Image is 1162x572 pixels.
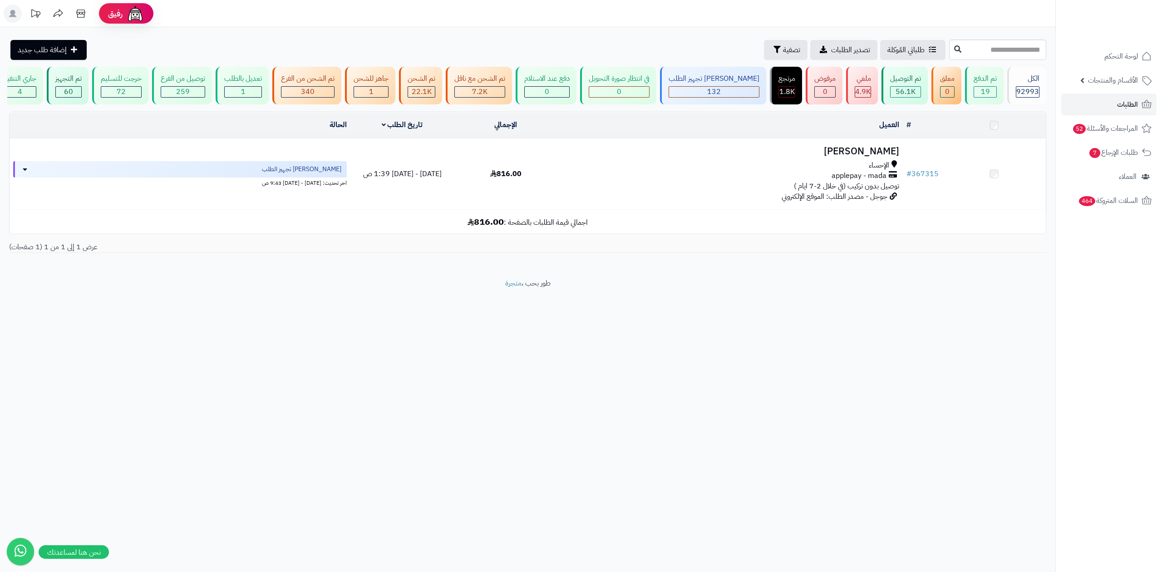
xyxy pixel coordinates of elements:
[896,86,916,97] span: 56.1K
[301,86,315,97] span: 340
[161,87,205,97] div: 259
[56,87,81,97] div: 60
[1078,194,1138,207] span: السلات المتروكة
[281,87,334,97] div: 340
[930,67,963,104] a: معلق 0
[454,74,505,84] div: تم الشحن مع ناقل
[844,67,880,104] a: ملغي 4.9K
[779,86,795,97] span: 1.8K
[18,86,22,97] span: 4
[505,278,522,289] a: متجرة
[879,119,899,130] a: العميل
[3,74,36,84] div: جاري التنفيذ
[241,86,246,97] span: 1
[45,67,90,104] a: تم التجهيز 60
[669,87,759,97] div: 132
[369,86,374,97] span: 1
[412,86,432,97] span: 22.1K
[330,119,347,130] a: الحالة
[1061,190,1157,212] a: السلات المتروكة464
[397,67,444,104] a: تم الشحن 22.1K
[855,87,871,97] div: 4921
[1061,94,1157,115] a: الطلبات
[890,74,921,84] div: تم التوصيل
[855,74,871,84] div: ملغي
[455,87,505,97] div: 7223
[869,160,889,171] span: الإحساء
[4,87,36,97] div: 4
[669,74,759,84] div: [PERSON_NAME] تجهيز الطلب
[10,210,1046,234] td: اجمالي قيمة الطلبات بالصفحة :
[225,87,261,97] div: 1
[794,181,899,192] span: توصيل بدون تركيب (في خلال 2-7 ايام )
[281,74,335,84] div: تم الشحن من الفرع
[768,67,804,104] a: مرتجع 1.8K
[974,87,996,97] div: 19
[940,74,955,84] div: معلق
[468,215,504,228] b: 816.00
[963,67,1005,104] a: تم الدفع 19
[524,74,570,84] div: دفع عند الاستلام
[589,87,649,97] div: 0
[945,86,950,97] span: 0
[262,165,341,174] span: [PERSON_NAME] تجهيز الطلب
[589,74,650,84] div: في انتظار صورة التحويل
[382,119,423,130] a: تاريخ الطلب
[1088,74,1138,87] span: الأقسام والمنتجات
[804,67,844,104] a: مرفوض 0
[494,119,517,130] a: الإجمالي
[974,74,997,84] div: تم الدفع
[490,168,522,179] span: 816.00
[101,87,141,97] div: 72
[880,40,945,60] a: طلباتي المُوكلة
[363,168,442,179] span: [DATE] - [DATE] 1:39 ص
[814,74,836,84] div: مرفوض
[55,74,82,84] div: تم التجهيز
[1061,142,1157,163] a: طلبات الإرجاع7
[101,74,142,84] div: خرجت للتسليم
[1073,124,1086,134] span: 52
[24,5,47,25] a: تحديثات المنصة
[525,87,569,97] div: 0
[343,67,397,104] a: جاهز للشحن 1
[1061,45,1157,67] a: لوحة التحكم
[778,74,795,84] div: مرتجع
[1061,118,1157,139] a: المراجعات والأسئلة52
[617,86,621,97] span: 0
[887,44,925,55] span: طلباتي المُوكلة
[1072,122,1138,135] span: المراجعات والأسئلة
[444,67,514,104] a: تم الشحن مع ناقل 7.2K
[271,67,343,104] a: تم الشحن من الفرع 340
[891,87,921,97] div: 56083
[176,86,190,97] span: 259
[1016,86,1039,97] span: 92993
[906,168,939,179] a: #367315
[1088,146,1138,159] span: طلبات الإرجاع
[1089,148,1100,158] span: 7
[940,87,954,97] div: 0
[214,67,271,104] a: تعديل بالطلب 1
[578,67,658,104] a: في انتظار صورة التحويل 0
[855,86,871,97] span: 4.9K
[1117,98,1138,111] span: الطلبات
[831,44,870,55] span: تصدير الطلبات
[1061,166,1157,187] a: العملاء
[224,74,262,84] div: تعديل بالطلب
[514,67,578,104] a: دفع عند الاستلام 0
[658,67,768,104] a: [PERSON_NAME] تجهيز الطلب 132
[561,146,899,157] h3: [PERSON_NAME]
[1119,170,1137,183] span: العملاء
[90,67,150,104] a: خرجت للتسليم 72
[472,86,487,97] span: 7.2K
[810,40,877,60] a: تصدير الطلبات
[126,5,144,23] img: ai-face.png
[354,87,388,97] div: 1
[906,168,911,179] span: #
[10,40,87,60] a: إضافة طلب جديد
[906,119,911,130] a: #
[64,86,73,97] span: 60
[108,8,123,19] span: رفيق
[779,87,795,97] div: 1765
[13,178,347,187] div: اخر تحديث: [DATE] - [DATE] 9:43 ص
[18,44,67,55] span: إضافة طلب جديد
